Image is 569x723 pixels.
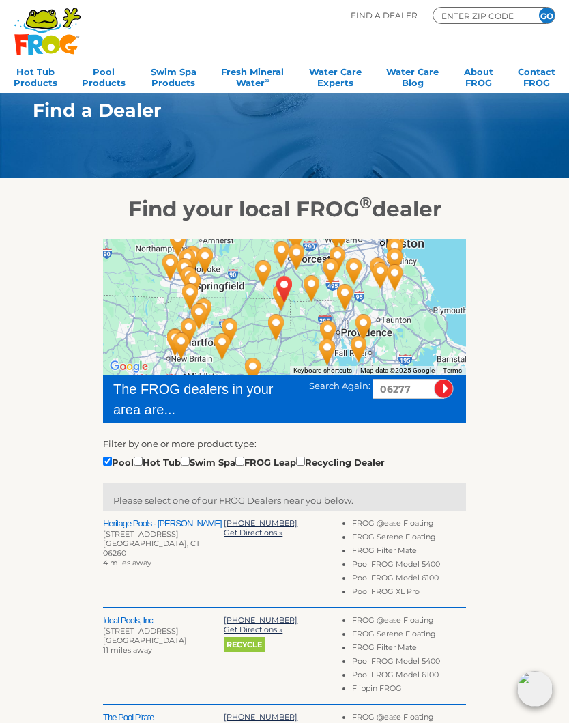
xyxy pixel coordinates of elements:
[154,318,196,366] div: Rizzo Pool & Spa - 50 miles away.
[386,62,439,89] a: Water CareBlog
[265,76,269,84] sup: ∞
[103,518,224,529] h2: Heritage Pools - [PERSON_NAME]
[352,656,466,670] li: Pool FROG Model 5400
[224,637,265,652] span: Recycle
[309,380,370,391] span: Search Again:
[352,545,466,559] li: FROG Filter Mate
[333,247,375,295] div: Seasonal Specialty Stores - Foxboro - 30 miles away.
[169,272,211,320] div: Poolman Pools of E. Windsor - 39 miles away.
[103,454,385,469] div: Pool Hot Tub Swim Spa FROG Leap Recycling Dealer
[103,539,224,558] div: [GEOGRAPHIC_DATA], CT 06260
[201,322,244,370] div: Juliano's Pools & Spas - Hebron - 35 miles away.
[293,366,352,375] button: Keyboard shortcuts
[221,62,284,89] a: Fresh MineralWater∞
[103,437,257,451] label: Filter by one or more product type:
[338,325,380,373] div: Aquidneck Pools & Spas - 40 miles away.
[103,645,152,655] span: 11 miles away
[434,379,454,399] input: Submit
[352,629,466,642] li: FROG Serene Floating
[357,246,399,294] div: The Pool Place - North Easton - 40 miles away.
[352,532,466,545] li: FROG Serene Floating
[168,255,210,303] div: Drewnowski Pools and Spas - 40 miles away.
[183,287,225,335] div: Juliano's Pools & Spas - Vernon - 34 miles away.
[351,7,418,24] p: Find A Dealer
[518,62,555,89] a: ContactFROG
[309,62,362,89] a: Water CareExperts
[352,642,466,656] li: FROG Filter Mate
[103,529,224,539] div: [STREET_ADDRESS]
[103,615,224,626] h2: Ideal Pools, Inc
[360,193,372,212] sup: ®
[263,265,306,313] div: EAST THOMPSON, CT 06277
[224,615,297,625] a: [PHONE_NUMBER]
[310,247,352,295] div: Crystal Pool and Spa - 21 miles away.
[443,367,462,374] a: Terms
[539,8,555,23] input: GO
[33,100,502,121] h1: Find a Dealer
[224,528,282,537] a: Get Directions »
[103,626,224,636] div: [STREET_ADDRESS]
[14,62,57,89] a: Hot TubProducts
[352,670,466,683] li: Pool FROG Model 6100
[209,307,251,355] div: Calypso Blue Pool & Spa - 29 miles away.
[232,347,274,395] div: Treats Pool & Spa - 37 miles away.
[160,322,203,369] div: Connecticut Pool Boy - 49 miles away.
[291,264,333,312] div: The Pool Pirate - 12 miles away.
[324,273,366,321] div: Leslie's Poolmart, Inc. # 905 - 25 miles away.
[103,712,224,723] h2: The Pool Pirate
[360,251,402,299] div: Leslie's Poolmart, Inc. # 765 - 40 miles away.
[352,559,466,573] li: Pool FROG Model 5400
[149,243,192,291] div: Jelly Belly's Pools & Spas Inc - 48 miles away.
[360,367,435,374] span: Map data ©2025 Google
[352,518,466,532] li: FROG @ease Floating
[154,317,196,365] div: Leslie's Poolmart, Inc. # 160 - 50 miles away.
[224,712,297,722] a: [PHONE_NUMBER]
[224,625,282,634] a: Get Directions »
[464,62,493,89] a: AboutFROG
[106,358,151,375] img: Google
[113,494,456,507] p: Please select one of our FROG Dealers near you below.
[352,586,466,600] li: Pool FROG XL Pro
[517,671,553,707] img: openIcon
[352,573,466,586] li: Pool FROG Model 6100
[306,328,349,375] div: Signature Pools & Spas - 32 miles away.
[342,303,385,351] div: Dynasty Pools & Spa - 36 miles away.
[172,261,214,309] div: Leslie's Poolmart, Inc. # 273 - 38 miles away.
[352,683,466,697] li: Flippin FROG
[82,62,126,89] a: PoolProducts
[113,379,289,420] div: The FROG dealers in your area are...
[260,273,302,321] div: Heritage Pools - Putnam - 4 miles away.
[224,518,297,528] a: [PHONE_NUMBER]
[440,10,522,22] input: Zip Code Form
[307,309,349,357] div: Leslie's Poolmart Inc # 285 - 26 miles away.
[375,220,418,268] div: Goulart Pools - 50 miles away.
[103,636,224,645] div: [GEOGRAPHIC_DATA]
[151,62,196,89] a: Swim SpaProducts
[276,233,318,281] div: Heritage Recreation Center - Sutton - 14 miles away.
[267,367,310,415] div: Westerly Swimmming Pools & Spas - 43 miles away.
[255,303,297,351] div: Long Pond Hearth and Home - 16 miles away.
[164,247,206,295] div: Caribbean Clear of New England - 42 miles away.
[106,358,151,375] a: Open this area in Google Maps (opens a new window)
[12,196,557,222] h2: Find your local FROG dealer
[242,249,284,297] div: Ideal Pools, Inc - 11 miles away.
[374,253,416,301] div: Superior Pool Service - 46 miles away.
[178,292,220,340] div: Leslie's Poolmart Inc # 246 - 37 miles away.
[103,558,151,567] span: 4 miles away
[168,307,210,355] div: Leslie's Poolmart, Inc. # 744 - 43 miles away.
[352,615,466,629] li: FROG @ease Floating
[184,236,227,284] div: Leslie's Poolmart, Inc. # 291 - 35 miles away.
